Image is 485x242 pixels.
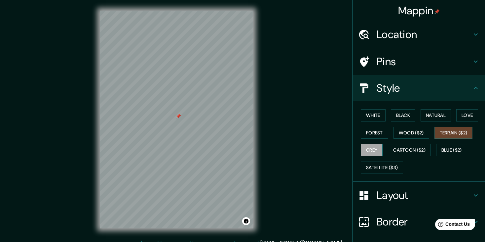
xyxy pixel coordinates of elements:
[456,109,478,121] button: Love
[353,75,485,101] div: Style
[361,162,403,174] button: Satellite ($3)
[377,28,472,41] h4: Location
[361,144,383,156] button: Grey
[377,81,472,95] h4: Style
[421,109,451,121] button: Natural
[353,209,485,235] div: Border
[434,127,473,139] button: Terrain ($2)
[377,189,472,202] h4: Layout
[361,127,388,139] button: Forest
[242,217,250,225] button: Toggle attribution
[393,127,429,139] button: Wood ($2)
[398,4,440,17] h4: Mappin
[377,215,472,228] h4: Border
[426,216,478,235] iframe: Help widget launcher
[353,21,485,48] div: Location
[100,11,253,228] canvas: Map
[388,144,431,156] button: Cartoon ($2)
[434,9,440,14] img: pin-icon.png
[391,109,416,121] button: Black
[377,55,472,68] h4: Pins
[361,109,386,121] button: White
[353,48,485,75] div: Pins
[436,144,467,156] button: Blue ($2)
[353,182,485,209] div: Layout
